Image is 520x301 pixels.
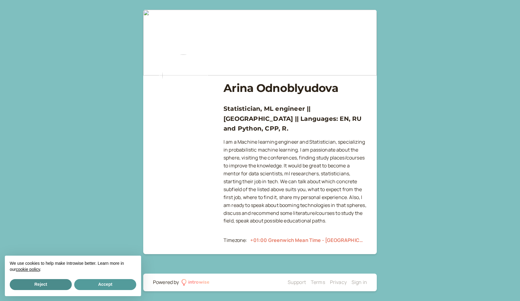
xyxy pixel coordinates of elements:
a: introwise [182,278,210,286]
a: Support [288,279,306,285]
button: Accept [74,279,136,290]
div: introwise [188,278,210,286]
a: Privacy [330,279,347,285]
div: Timezone: [224,236,247,244]
div: We use cookies to help make Introwise better. Learn more in our . [5,256,141,278]
a: Terms [311,279,325,285]
p: I am a Machine learning engineer and Statistician, specializing in probabilistic machine learning... [224,138,367,225]
a: Sign in [352,279,367,285]
div: Powered by [153,278,179,286]
a: cookie policy [16,267,40,272]
button: Reject [10,279,72,290]
h1: Arina Odnoblyudova [224,82,367,95]
h3: Statistician, ML engineer || [GEOGRAPHIC_DATA] || Languages: EN, RU and Python, CPP, R. [224,104,367,133]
